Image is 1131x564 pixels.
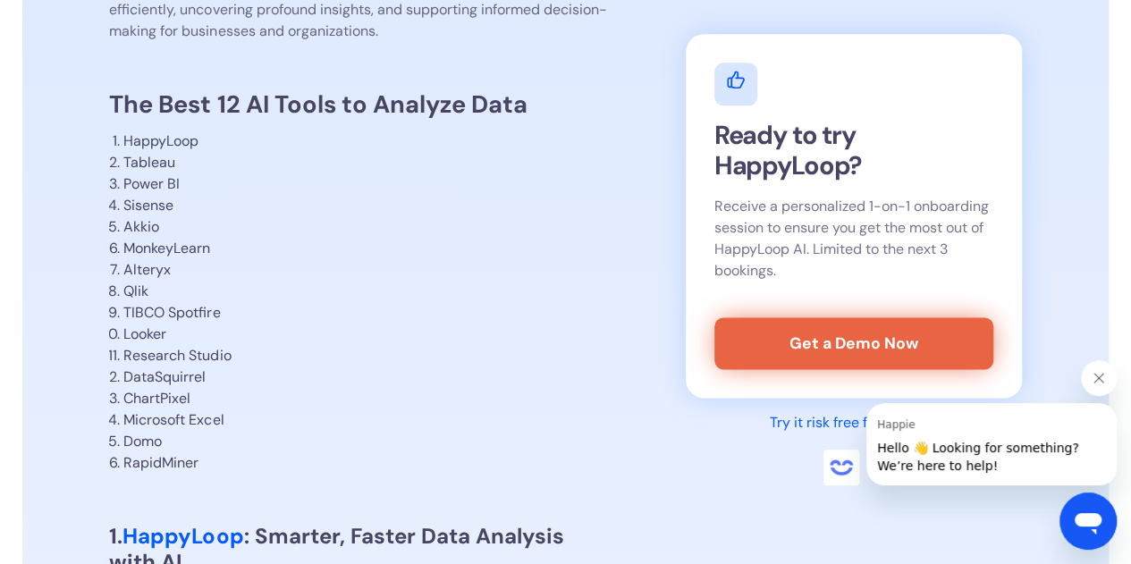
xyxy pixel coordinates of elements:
[714,317,993,369] a: Get a Demo Now
[123,324,613,345] li: Looker
[123,195,613,216] li: Sisense
[123,431,613,452] li: Domo
[109,488,613,509] p: ‍
[123,388,613,409] li: ChartPixel
[122,522,243,550] a: HappyLoop
[823,450,859,485] iframe: no content
[123,366,613,388] li: DataSquirrel
[1081,360,1117,396] iframe: Close message from Happie
[714,196,993,282] p: Receive a personalized 1-on-1 onboarding session to ensure you get the most out of HappyLoop AI. ...
[123,173,613,195] li: Power BI
[123,452,613,474] li: RapidMiner
[770,412,938,434] div: Try it risk free for 30 days
[109,88,527,120] strong: The Best 12 AI Tools to Analyze Data
[123,281,613,302] li: Qlik
[123,152,613,173] li: Tableau
[109,56,613,78] p: ‍
[1059,492,1117,550] iframe: Button to launch messaging window
[123,130,613,152] li: HappyLoop
[714,120,993,181] h2: Ready to try HappyLoop?
[123,345,613,366] li: Research Studio
[123,216,613,238] li: Akkio
[123,302,613,324] li: TIBCO Spotfire
[823,360,1117,485] div: Happie says "Hello 👋 Looking for something? We’re here to help!". Open messaging window to contin...
[109,522,122,550] strong: 1.
[123,409,613,431] li: Microsoft Excel
[866,403,1117,485] iframe: Message from Happie
[123,238,613,259] li: MonkeyLearn
[123,259,613,281] li: Alteryx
